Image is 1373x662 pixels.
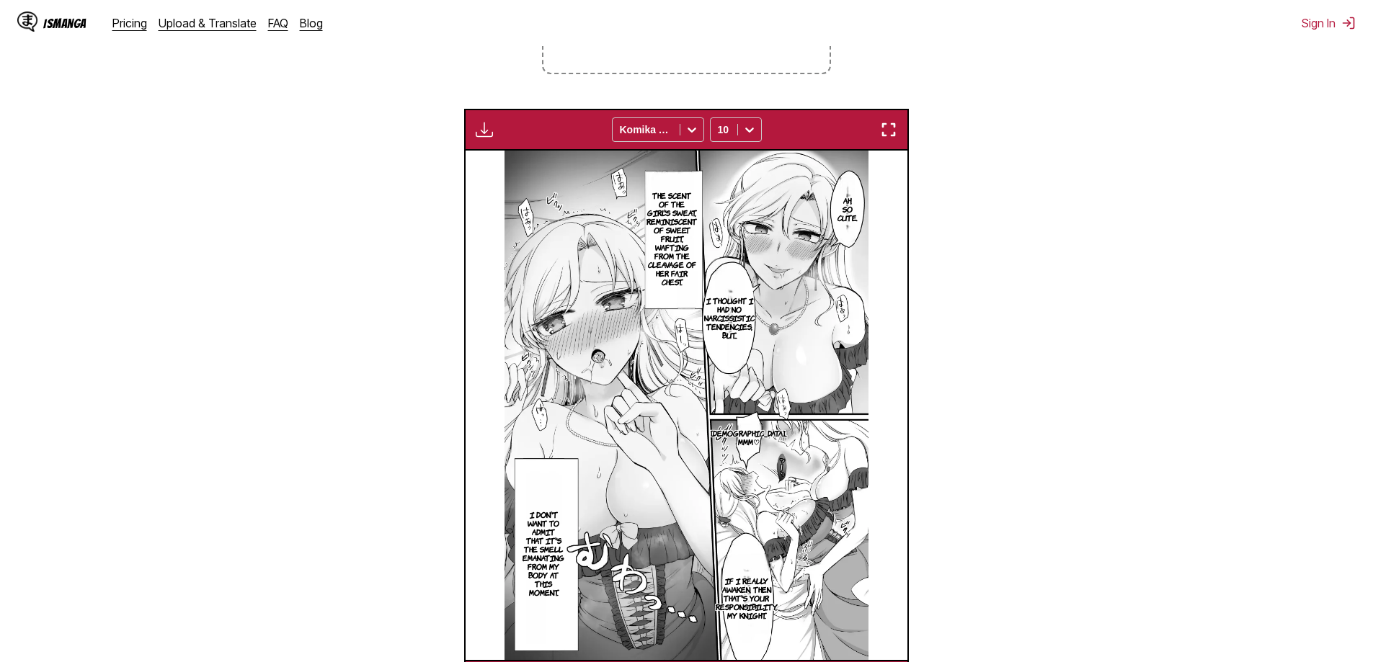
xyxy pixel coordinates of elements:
a: IsManga LogoIsManga [17,12,112,35]
button: Sign In [1302,16,1356,30]
img: Sign out [1341,16,1356,30]
a: Pricing [112,16,147,30]
p: I don't want to admit that it's the smell emanating from my body at this moment. [520,507,567,599]
p: Ah, so cute. [835,193,861,225]
img: Enter fullscreen [880,121,897,138]
div: IsManga [43,17,86,30]
a: FAQ [268,16,288,30]
p: The scent of the girl's sweat, reminiscent of sweet fruit, wafting from the cleavage of her fair ... [644,188,700,289]
img: IsManga Logo [17,12,37,32]
p: [DEMOGRAPHIC_DATA]... Mmm♡ [708,426,790,449]
img: Manga Panel [505,151,869,660]
a: Blog [300,16,323,30]
img: Download translated images [476,121,493,138]
p: I thought I had no narcissistic tendencies, but... [701,293,757,342]
p: If I really awaken, then that's your responsibility, my knight. [713,573,780,622]
a: Upload & Translate [159,16,257,30]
